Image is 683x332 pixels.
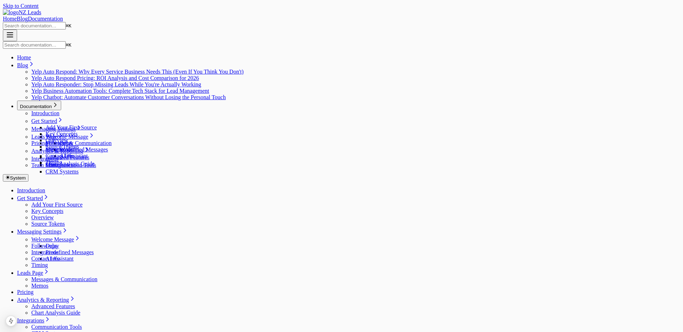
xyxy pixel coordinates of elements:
a: Analytics & Reporting [31,148,90,154]
a: Integrations [31,156,65,162]
a: Overview [31,214,54,220]
a: Introduction [31,110,59,116]
a: Yelp Auto Respond Pricing: ROI Analysis and Cost Comparison for 2026 [31,75,199,81]
img: logo [3,9,18,16]
a: Messages & Communication [31,276,97,282]
input: Search documentation… [3,22,66,30]
a: Timing [31,262,48,268]
a: Skip to Content [3,3,38,9]
button: System [3,174,28,182]
a: Leads Page [31,134,64,140]
a: Chart Analysis Guide [31,310,80,316]
a: Contact Info [31,256,60,262]
input: Search documentation… [3,41,66,49]
a: Team Management [31,162,75,168]
a: Welcome Message [46,134,95,140]
a: Pricing [31,140,48,146]
a: Blog [17,62,35,68]
span: NZ Leads [18,9,41,15]
a: Memos [31,283,48,289]
a: Advanced Features [31,303,75,309]
a: Yelp Auto Respond: Why Every Service Business Needs This (Even If You Think You Don't) [31,69,244,75]
span: ⌘ [66,23,69,28]
button: Menu [3,30,17,41]
a: Yelp Business Automation Tools: Complete Tech Stack for Lead Management [31,88,209,94]
a: Get Started [17,195,49,201]
a: Integrations [17,317,51,323]
a: Follow-ups [31,243,57,249]
kbd: K [66,23,72,28]
a: Documentation [28,16,63,22]
a: Predefined Messages [46,249,94,255]
a: Advanced Features [46,154,89,160]
button: Documentation [17,101,61,110]
a: Messages & Communication [46,140,112,146]
a: Communication Tools [31,324,82,330]
a: Source Tokens [31,221,65,227]
a: CRM Systems [46,168,79,175]
a: Introduction [17,187,45,193]
a: Home page [3,9,680,16]
span: ⌘ [66,42,69,48]
kbd: K [66,42,72,48]
a: Integrations [31,249,58,255]
a: Messaging Settings [17,229,68,235]
a: Add Your First Source [31,202,83,208]
a: Analytics & Reporting [17,297,75,303]
a: Get Started [31,118,63,124]
a: Yelp Auto Responder: Stop Missing Leads While You're Actually Working [31,81,201,87]
a: Home [3,16,17,22]
a: Predefined Messages [60,146,108,152]
a: Blog [17,16,28,22]
a: Messaging Settings [31,126,82,132]
a: Yelp Chatbot: Automate Customer Conversations Without Losing the Personal Touch [31,94,226,100]
a: Chart Analysis Guide [46,161,95,167]
a: Welcome Message [31,236,80,242]
a: Key Concepts [31,208,63,214]
a: Leads Page [17,270,49,276]
a: Pricing [17,289,33,295]
a: AI Assistant [46,256,74,262]
a: Home [17,54,31,60]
